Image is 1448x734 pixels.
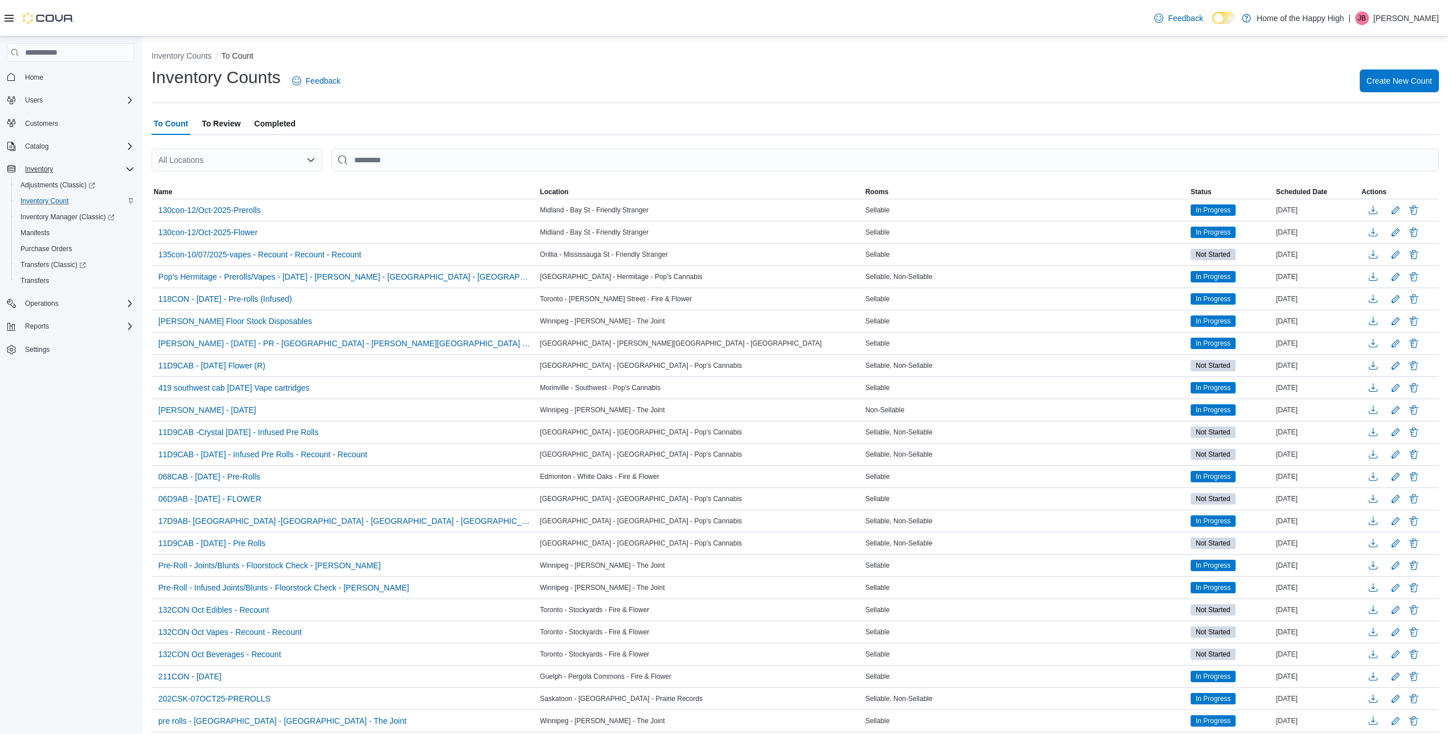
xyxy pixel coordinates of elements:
[20,212,114,222] span: Inventory Manager (Classic)
[540,206,649,215] span: Midland - Bay St - Friendly Stranger
[158,471,260,482] span: 068CAB - [DATE] - Pre-Rolls
[1196,605,1230,615] span: Not Started
[154,202,265,219] button: 130con-12/Oct-2025-Prerolls
[540,494,742,503] span: [GEOGRAPHIC_DATA] - [GEOGRAPHIC_DATA] - Pop's Cannabis
[1407,448,1421,461] button: Delete
[540,187,568,196] span: Location
[1196,538,1230,548] span: Not Started
[7,64,134,387] nav: Complex example
[158,715,407,727] span: pre rolls - [GEOGRAPHIC_DATA] - [GEOGRAPHIC_DATA] - The Joint
[11,193,139,209] button: Inventory Count
[1407,425,1421,439] button: Delete
[1361,187,1387,196] span: Actions
[540,561,664,570] span: Winnipeg - [PERSON_NAME] - The Joint
[20,69,134,84] span: Home
[1274,270,1359,284] div: [DATE]
[151,50,1439,64] nav: An example of EuiBreadcrumbs
[1196,205,1230,215] span: In Progress
[154,601,274,618] button: 132CON Oct Edibles - Recount
[1389,646,1402,663] button: Edit count details
[158,671,221,682] span: 211CON - [DATE]
[540,272,702,281] span: [GEOGRAPHIC_DATA] - Hermitage - Pop's Cannabis
[1274,425,1359,439] div: [DATE]
[20,140,53,153] button: Catalog
[151,51,212,60] button: Inventory Counts
[1257,11,1344,25] p: Home of the Happy High
[1274,403,1359,417] div: [DATE]
[158,293,292,305] span: 118CON - [DATE] - Pre-rolls (Infused)
[1389,313,1402,330] button: Edit count details
[1191,538,1236,549] span: Not Started
[1196,383,1230,393] span: In Progress
[158,493,261,505] span: 06D9AB - [DATE] - FLOWER
[158,204,261,216] span: 130con-12/Oct-2025-Prerolls
[16,194,134,208] span: Inventory Count
[154,268,535,285] button: Pop's Hermitage - Prerolls/Vapes - [DATE] - [PERSON_NAME] - [GEOGRAPHIC_DATA] - [GEOGRAPHIC_DATA]...
[1407,647,1421,661] button: Delete
[1274,381,1359,395] div: [DATE]
[20,319,54,333] button: Reports
[863,536,1188,550] div: Sellable, Non-Sellable
[1407,248,1421,261] button: Delete
[255,112,296,135] span: Completed
[11,273,139,289] button: Transfers
[1274,603,1359,617] div: [DATE]
[16,242,134,256] span: Purchase Orders
[1196,272,1230,282] span: In Progress
[16,242,77,256] a: Purchase Orders
[1389,224,1402,241] button: Edit count details
[20,117,63,130] a: Customers
[11,209,139,225] a: Inventory Manager (Classic)
[154,446,372,463] button: 11D9CAB - [DATE] - Infused Pre Rolls - Recount - Recount
[1196,583,1230,593] span: In Progress
[1389,202,1402,219] button: Edit count details
[20,297,134,310] span: Operations
[1191,204,1236,216] span: In Progress
[1196,649,1230,659] span: Not Started
[158,693,270,704] span: 202CSK-07OCT25-PREROLLS
[20,93,134,107] span: Users
[1191,515,1236,527] span: In Progress
[1196,360,1230,371] span: Not Started
[1389,535,1402,552] button: Edit count details
[540,628,649,637] span: Toronto - Stockyards - Fire & Flower
[158,449,367,460] span: 11D9CAB - [DATE] - Infused Pre Rolls - Recount - Recount
[863,603,1188,617] div: Sellable
[1407,581,1421,594] button: Delete
[540,405,664,415] span: Winnipeg - [PERSON_NAME] - The Joint
[1191,671,1236,682] span: In Progress
[288,69,345,92] a: Feedback
[1274,625,1359,639] div: [DATE]
[20,342,134,356] span: Settings
[1389,690,1402,707] button: Edit count details
[863,248,1188,261] div: Sellable
[158,538,265,549] span: 11D9CAB - [DATE] - Pre Rolls
[1212,12,1236,24] input: Dark Mode
[863,337,1188,350] div: Sellable
[1389,490,1402,507] button: Edit count details
[1389,712,1402,729] button: Edit count details
[20,116,134,130] span: Customers
[16,178,100,192] a: Adjustments (Classic)
[1407,203,1421,217] button: Delete
[1389,579,1402,596] button: Edit count details
[1389,601,1402,618] button: Edit count details
[154,379,314,396] button: 419 southwest cab [DATE] Vape cartridges
[863,470,1188,483] div: Sellable
[1407,314,1421,328] button: Delete
[863,225,1188,239] div: Sellable
[2,92,139,108] button: Users
[863,292,1188,306] div: Sellable
[1196,227,1230,237] span: In Progress
[158,315,312,327] span: [PERSON_NAME] Floor Stock Disposables
[1389,401,1402,419] button: Edit count details
[25,73,43,82] span: Home
[25,345,50,354] span: Settings
[1389,268,1402,285] button: Edit count details
[1191,449,1236,460] span: Not Started
[1407,603,1421,617] button: Delete
[1196,494,1230,504] span: Not Started
[540,650,649,659] span: Toronto - Stockyards - Fire & Flower
[540,339,822,348] span: [GEOGRAPHIC_DATA] - [PERSON_NAME][GEOGRAPHIC_DATA] - [GEOGRAPHIC_DATA]
[154,290,297,307] button: 118CON - [DATE] - Pre-rolls (Infused)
